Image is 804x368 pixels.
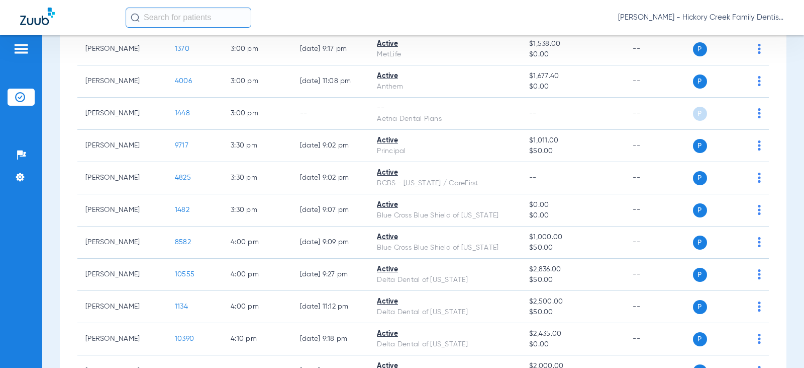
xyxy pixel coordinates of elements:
[693,75,707,89] span: P
[223,162,292,194] td: 3:30 PM
[377,82,513,92] div: Anthem
[377,297,513,307] div: Active
[377,114,513,124] div: Aetna Dental Plans
[758,269,761,279] img: group-dot-blue.svg
[77,98,167,130] td: [PERSON_NAME]
[693,203,707,217] span: P
[693,300,707,314] span: P
[292,227,369,259] td: [DATE] 9:09 PM
[223,98,292,130] td: 3:00 PM
[758,205,761,215] img: group-dot-blue.svg
[13,43,29,55] img: hamburger-icon
[529,82,617,92] span: $0.00
[529,210,617,221] span: $0.00
[625,162,692,194] td: --
[77,33,167,65] td: [PERSON_NAME]
[175,110,190,117] span: 1448
[377,178,513,189] div: BCBS - [US_STATE] / CareFirst
[529,146,617,157] span: $50.00
[77,291,167,323] td: [PERSON_NAME]
[625,130,692,162] td: --
[758,44,761,54] img: group-dot-blue.svg
[529,275,617,285] span: $50.00
[223,259,292,291] td: 4:00 PM
[377,339,513,350] div: Delta Dental of [US_STATE]
[625,98,692,130] td: --
[693,107,707,121] span: P
[529,49,617,60] span: $0.00
[693,268,707,282] span: P
[292,291,369,323] td: [DATE] 11:12 PM
[377,200,513,210] div: Active
[625,291,692,323] td: --
[758,302,761,312] img: group-dot-blue.svg
[529,339,617,350] span: $0.00
[693,171,707,185] span: P
[529,200,617,210] span: $0.00
[377,146,513,157] div: Principal
[529,307,617,318] span: $50.00
[758,237,761,247] img: group-dot-blue.svg
[529,243,617,253] span: $50.00
[77,130,167,162] td: [PERSON_NAME]
[758,140,761,151] img: group-dot-blue.svg
[223,291,292,323] td: 4:00 PM
[175,335,194,342] span: 10390
[625,65,692,98] td: --
[693,139,707,153] span: P
[529,71,617,82] span: $1,677.40
[377,264,513,275] div: Active
[529,39,617,49] span: $1,538.00
[625,227,692,259] td: --
[377,49,513,60] div: MetLife
[377,135,513,146] div: Active
[77,323,167,355] td: [PERSON_NAME]
[292,33,369,65] td: [DATE] 9:17 PM
[377,39,513,49] div: Active
[223,130,292,162] td: 3:30 PM
[175,239,191,246] span: 8582
[223,323,292,355] td: 4:10 PM
[625,259,692,291] td: --
[77,194,167,227] td: [PERSON_NAME]
[175,142,188,149] span: 9717
[77,227,167,259] td: [PERSON_NAME]
[175,303,188,310] span: 1134
[529,135,617,146] span: $1,011.00
[529,174,537,181] span: --
[292,323,369,355] td: [DATE] 9:18 PM
[131,13,140,22] img: Search Icon
[529,110,537,117] span: --
[377,103,513,114] div: --
[292,259,369,291] td: [DATE] 9:27 PM
[758,173,761,183] img: group-dot-blue.svg
[223,65,292,98] td: 3:00 PM
[292,130,369,162] td: [DATE] 9:02 PM
[292,162,369,194] td: [DATE] 9:02 PM
[377,275,513,285] div: Delta Dental of [US_STATE]
[377,71,513,82] div: Active
[758,334,761,344] img: group-dot-blue.svg
[175,206,189,213] span: 1482
[693,236,707,250] span: P
[77,162,167,194] td: [PERSON_NAME]
[126,8,251,28] input: Search for patients
[377,232,513,243] div: Active
[529,232,617,243] span: $1,000.00
[175,271,194,278] span: 10555
[20,8,55,25] img: Zuub Logo
[77,259,167,291] td: [PERSON_NAME]
[529,264,617,275] span: $2,836.00
[377,210,513,221] div: Blue Cross Blue Shield of [US_STATE]
[529,329,617,339] span: $2,435.00
[758,108,761,118] img: group-dot-blue.svg
[618,13,784,23] span: [PERSON_NAME] - Hickory Creek Family Dentistry
[758,76,761,86] img: group-dot-blue.svg
[693,332,707,346] span: P
[693,42,707,56] span: P
[625,194,692,227] td: --
[175,45,189,52] span: 1370
[377,329,513,339] div: Active
[77,65,167,98] td: [PERSON_NAME]
[529,297,617,307] span: $2,500.00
